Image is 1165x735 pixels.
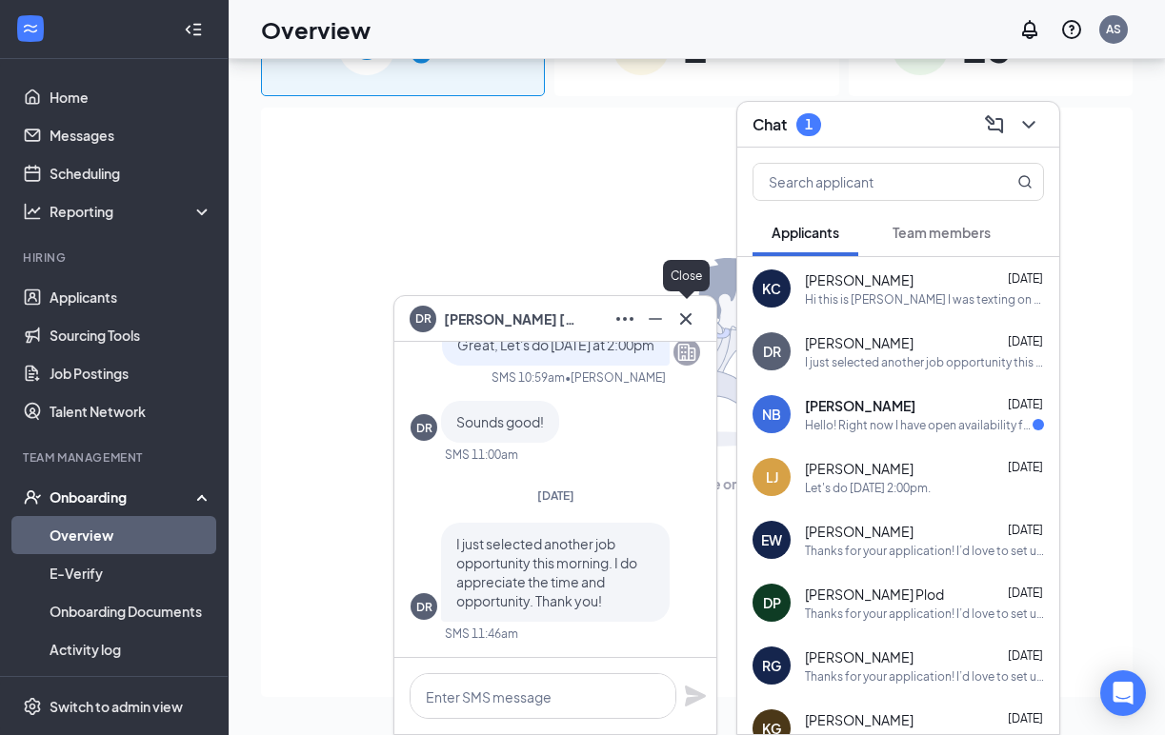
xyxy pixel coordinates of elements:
[445,447,518,463] div: SMS 11:00am
[23,487,42,507] svg: UserCheck
[762,405,781,424] div: NB
[805,270,914,289] span: [PERSON_NAME]
[261,13,371,46] h1: Overview
[805,116,813,132] div: 1
[640,304,671,334] button: Minimize
[762,279,781,298] div: KC
[50,487,196,507] div: Onboarding
[644,308,667,330] svg: Minimize
[805,585,944,604] span: [PERSON_NAME] Plod
[805,480,931,496] div: Let's do [DATE] 2:00pm.
[50,316,212,354] a: Sourcing Tools
[50,630,212,668] a: Activity log
[23,697,42,716] svg: Settings
[893,224,991,241] span: Team members
[456,535,637,609] span: I just selected another job opportunity this morning. I do appreciate the time and opportunity. T...
[50,592,212,630] a: Onboarding Documents
[1018,18,1041,41] svg: Notifications
[50,392,212,430] a: Talent Network
[1008,648,1043,663] span: [DATE]
[50,154,212,192] a: Scheduling
[610,304,640,334] button: Ellipses
[805,710,914,729] span: [PERSON_NAME]
[50,516,212,554] a: Overview
[805,333,914,352] span: [PERSON_NAME]
[23,449,209,466] div: Team Management
[1008,271,1043,286] span: [DATE]
[663,260,710,291] div: Close
[983,113,1006,136] svg: ComposeMessage
[50,116,212,154] a: Messages
[772,224,839,241] span: Applicants
[766,467,778,487] div: LJ
[184,20,203,39] svg: Collapse
[456,413,544,430] span: Sounds good!
[1100,670,1146,716] div: Open Intercom Messenger
[805,647,914,666] span: [PERSON_NAME]
[1008,397,1043,411] span: [DATE]
[565,369,666,386] span: • [PERSON_NAME]
[23,249,209,266] div: Hiring
[675,341,698,364] svg: Company
[761,530,782,549] div: EW
[805,668,1044,685] div: Thanks for your application! I’d love to set up an interview with you. We typically do interviews...
[753,114,787,135] h3: Chat
[979,109,1010,140] button: ComposeMessage
[805,417,1033,433] div: Hello! Right now I have open availability for days, so any time after 3 would be perfect!
[1017,113,1040,136] svg: ChevronDown
[684,685,707,707] svg: Plane
[1008,586,1043,600] span: [DATE]
[1008,711,1043,725] span: [DATE]
[416,599,432,615] div: DR
[492,369,565,386] div: SMS 10:59am
[805,459,914,478] span: [PERSON_NAME]
[805,522,914,541] span: [PERSON_NAME]
[445,626,518,642] div: SMS 11:46am
[50,354,212,392] a: Job Postings
[763,593,781,612] div: DP
[753,164,979,200] input: Search applicant
[21,19,40,38] svg: WorkstreamLogo
[674,308,697,330] svg: Cross
[1008,334,1043,348] span: [DATE]
[537,488,574,503] span: [DATE]
[457,336,654,353] span: Great, Let's do [DATE] at 2:00pm
[805,354,1044,370] div: I just selected another job opportunity this morning. I do appreciate the time and opportunity. T...
[1106,21,1121,37] div: AS
[805,291,1044,308] div: Hi this is [PERSON_NAME] I was texting on a update about my interview
[444,308,577,329] span: [PERSON_NAME] [PERSON_NAME]
[762,656,781,675] div: RG
[1008,523,1043,537] span: [DATE]
[416,420,432,436] div: DR
[805,396,915,415] span: [PERSON_NAME]
[1008,460,1043,474] span: [DATE]
[23,202,42,221] svg: Analysis
[1060,18,1083,41] svg: QuestionInfo
[50,668,212,706] a: Team
[50,278,212,316] a: Applicants
[50,554,212,592] a: E-Verify
[671,304,701,334] button: Cross
[50,78,212,116] a: Home
[50,202,213,221] div: Reporting
[763,342,781,361] div: DR
[805,606,1044,622] div: Thanks for your application! I’d love to set up an interview with you. We typically do interviews...
[50,697,183,716] div: Switch to admin view
[613,308,636,330] svg: Ellipses
[1014,109,1044,140] button: ChevronDown
[805,543,1044,559] div: Thanks for your application! I’d love to set up an interview with you. We typically do interviews...
[1017,174,1033,189] svg: MagnifyingGlass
